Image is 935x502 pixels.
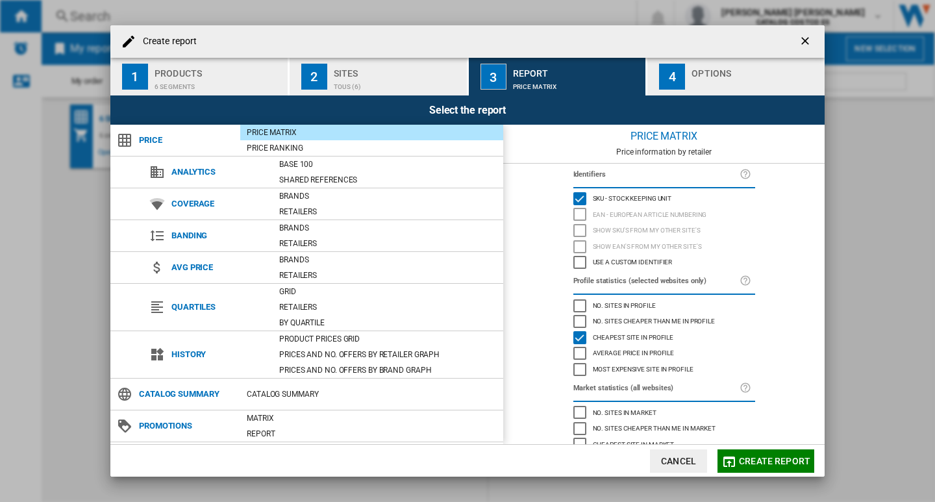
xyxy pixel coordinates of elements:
[573,314,755,330] md-checkbox: No. sites cheaper than me in profile
[503,125,825,147] div: Price Matrix
[132,417,240,435] span: Promotions
[273,285,503,298] div: Grid
[692,63,819,77] div: Options
[593,407,656,416] span: No. sites in market
[650,449,707,473] button: Cancel
[122,64,148,90] div: 1
[273,316,503,329] div: By quartile
[273,158,503,171] div: Base 100
[165,227,273,245] span: Banding
[799,34,814,50] ng-md-icon: getI18NText('BUTTONS.CLOSE_DIALOG')
[469,58,647,95] button: 3 Report Price Matrix
[573,297,755,314] md-checkbox: No. sites in profile
[573,255,755,271] md-checkbox: Use a custom identifier
[593,193,672,202] span: SKU - Stock Keeping Unit
[240,427,503,440] div: Report
[132,385,240,403] span: Catalog Summary
[659,64,685,90] div: 4
[334,77,462,90] div: TOUS (6)
[573,345,755,362] md-checkbox: Average price in profile
[593,439,675,448] span: Cheapest site in market
[155,63,282,77] div: Products
[290,58,468,95] button: 2 Sites TOUS (6)
[132,131,240,149] span: Price
[573,405,755,421] md-checkbox: No. sites in market
[240,126,503,139] div: Price Matrix
[273,348,503,361] div: Prices and No. offers by retailer graph
[273,190,503,203] div: Brands
[110,95,825,125] div: Select the report
[503,147,825,157] div: Price information by retailer
[593,300,656,309] span: No. sites in profile
[593,257,673,266] span: Use a custom identifier
[593,241,702,250] span: Show EAN's from my other site's
[573,207,755,223] md-checkbox: EAN - European Article Numbering
[739,456,810,466] span: Create report
[573,191,755,207] md-checkbox: SKU - Stock Keeping Unit
[573,168,740,182] label: Identifiers
[273,333,503,345] div: Product prices grid
[573,421,755,437] md-checkbox: No. sites cheaper than me in market
[165,258,273,277] span: Avg price
[273,301,503,314] div: Retailers
[240,412,503,425] div: Matrix
[573,238,755,255] md-checkbox: Show EAN's from my other site's
[165,345,273,364] span: History
[593,347,675,357] span: Average price in profile
[513,77,641,90] div: Price Matrix
[593,332,674,341] span: Cheapest site in profile
[717,449,814,473] button: Create report
[573,223,755,239] md-checkbox: Show SKU'S from my other site's
[593,423,716,432] span: No. sites cheaper than me in market
[165,298,273,316] span: Quartiles
[573,274,740,288] label: Profile statistics (selected websites only)
[273,269,503,282] div: Retailers
[273,221,503,234] div: Brands
[593,316,715,325] span: No. sites cheaper than me in profile
[593,225,701,234] span: Show SKU'S from my other site's
[136,35,197,48] h4: Create report
[301,64,327,90] div: 2
[793,29,819,55] button: getI18NText('BUTTONS.CLOSE_DIALOG')
[273,205,503,218] div: Retailers
[480,64,506,90] div: 3
[573,329,755,345] md-checkbox: Cheapest site in profile
[273,253,503,266] div: Brands
[273,173,503,186] div: Shared references
[165,195,273,213] span: Coverage
[573,361,755,377] md-checkbox: Most expensive site in profile
[110,58,289,95] button: 1 Products 6 segments
[334,63,462,77] div: Sites
[573,381,740,395] label: Market statistics (all websites)
[273,237,503,250] div: Retailers
[573,436,755,453] md-checkbox: Cheapest site in market
[593,209,707,218] span: EAN - European Article Numbering
[240,388,503,401] div: Catalog Summary
[273,364,503,377] div: Prices and No. offers by brand graph
[155,77,282,90] div: 6 segments
[240,142,503,155] div: Price Ranking
[513,63,641,77] div: Report
[593,364,693,373] span: Most expensive site in profile
[165,163,273,181] span: Analytics
[647,58,825,95] button: 4 Options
